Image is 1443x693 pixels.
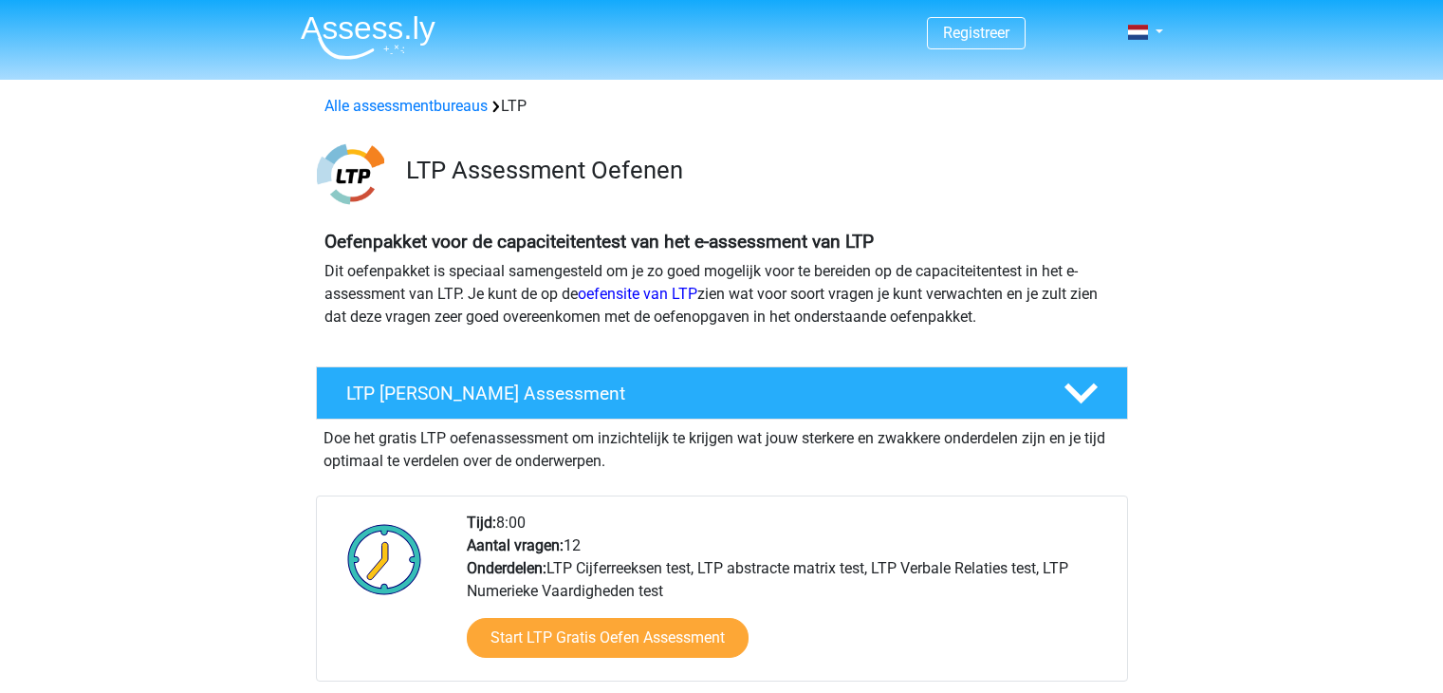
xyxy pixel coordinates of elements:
[324,97,488,115] a: Alle assessmentbureaus
[346,383,1033,404] h4: LTP [PERSON_NAME] Assessment
[467,559,546,577] b: Onderdelen:
[308,366,1136,420] a: LTP [PERSON_NAME] Assessment
[467,514,496,532] b: Tijd:
[317,140,384,208] img: ltp.png
[467,536,564,554] b: Aantal vragen:
[301,15,435,60] img: Assessly
[324,231,874,253] b: Oefenpakket voor de capaciteitentest van het e-assessment van LTP
[467,618,749,658] a: Start LTP Gratis Oefen Assessment
[406,156,1113,185] h3: LTP Assessment Oefenen
[337,512,433,607] img: Klok
[578,285,697,303] a: oefensite van LTP
[943,24,1009,42] a: Registreer
[453,512,1126,681] div: 8:00 12 LTP Cijferreeksen test, LTP abstracte matrix test, LTP Verbale Relaties test, LTP Numerie...
[316,420,1128,473] div: Doe het gratis LTP oefenassessment om inzichtelijk te krijgen wat jouw sterkere en zwakkere onder...
[324,260,1119,328] p: Dit oefenpakket is speciaal samengesteld om je zo goed mogelijk voor te bereiden op de capaciteit...
[317,95,1127,118] div: LTP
